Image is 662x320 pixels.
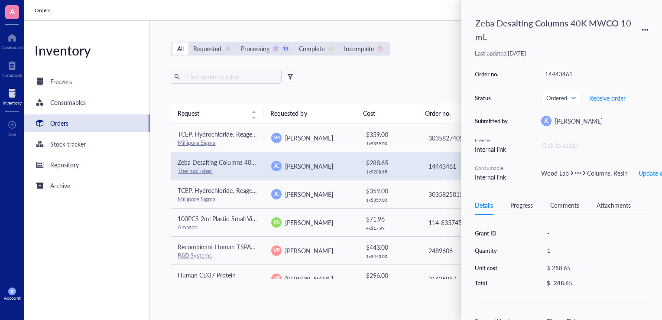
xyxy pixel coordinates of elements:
[475,200,493,210] div: Details
[1,45,23,50] div: Dashboard
[50,160,79,170] div: Repository
[178,130,275,138] span: TCEP, Hydrochloride, Reagent Grade
[4,295,21,300] div: Account
[178,158,296,167] span: Zeba Desalting Columns 40K MWCO 10 mL
[421,208,514,236] td: 114-8357454-6445836
[366,169,414,174] div: 1 x $ 288.65
[2,59,22,78] a: Notebook
[50,118,68,128] div: Orders
[344,44,374,53] div: Incomplete
[178,195,215,203] a: Millipore Sigma
[589,91,626,105] button: Receive order
[171,42,390,56] div: segmented control
[24,42,149,59] div: Inventory
[421,152,514,180] td: 14443461
[171,103,263,124] th: Request
[366,158,414,167] div: $ 288.65
[273,219,280,226] span: BS
[421,264,514,293] td: 21425987
[272,45,279,52] div: 2
[541,68,648,80] div: 14443461
[510,200,533,210] div: Progress
[554,279,572,287] div: 288.65
[428,133,507,143] div: 3035827405
[50,77,72,86] div: Freezers
[10,6,15,16] span: A
[366,141,414,146] div: 1 x $ 359.00
[421,236,514,264] td: 2489606
[471,14,637,46] div: Zeba Desalting Columns 40K MWCO 10 mL
[376,45,384,52] div: 1
[3,86,22,105] a: Inventory
[421,124,514,152] td: 3035827405
[282,45,289,52] div: 14
[178,186,275,195] span: TCEP, Hydrochloride, Reagent Grade
[428,218,507,227] div: 114-8357454-6445836
[178,223,198,231] a: Amazon
[193,44,221,53] div: Requested
[541,169,569,177] span: Wood Lab
[285,134,333,142] span: [PERSON_NAME]
[428,274,507,284] div: 21425987
[366,242,414,252] div: $ 443.00
[475,247,519,255] div: Quantity
[285,246,333,255] span: [PERSON_NAME]
[285,218,333,227] span: [PERSON_NAME]
[24,135,149,153] a: Stock tracker
[475,279,519,287] div: Total
[544,117,549,125] span: JC
[543,262,645,274] div: $ 288.65
[274,190,279,198] span: JC
[178,242,326,251] span: Recombinant Human TSPAN14-LEL Fc Chimera Protein
[24,73,149,90] a: Freezers
[475,70,509,78] div: Order no.
[555,117,603,125] span: [PERSON_NAME]
[50,139,86,149] div: Stock tracker
[418,103,511,124] th: Order no.
[543,227,648,239] div: -
[428,246,507,255] div: 2489606
[327,45,334,52] div: 2
[475,264,519,272] div: Unit cost
[475,229,519,237] div: Grant ID
[475,164,509,172] div: Consumable
[475,117,509,125] div: Submitted by
[35,6,52,15] a: Orders
[50,181,70,190] div: Archive
[177,44,184,53] div: All
[475,172,509,182] div: Internal link
[366,214,414,224] div: $ 71.96
[597,200,631,210] div: Attachments
[543,245,648,257] div: 1
[587,169,628,177] span: Columns, Resin
[546,94,575,102] span: Ordered
[421,180,514,208] td: 3035825015
[285,162,333,170] span: [PERSON_NAME]
[24,114,149,132] a: Orders
[366,130,414,139] div: $ 359.00
[24,177,149,194] a: Archive
[273,275,280,283] span: VP
[274,162,279,170] span: JC
[541,140,648,150] div: Click to assign
[366,271,414,280] div: $ 296.00
[3,100,22,105] div: Inventory
[475,144,509,154] div: Internal link
[366,254,414,259] div: 1 x $ 443.00
[285,190,333,199] span: [PERSON_NAME]
[178,167,212,175] a: ThermoFisher
[50,98,86,107] div: Consumables
[24,94,149,111] a: Consumables
[178,214,521,223] span: 100PCS 2ml Plastic Small Vials with Screw Caps Sample Tubes Cryotubes,PP Material, Free from DNas...
[2,72,22,78] div: Notebook
[285,274,333,283] span: [PERSON_NAME]
[224,45,231,52] div: 0
[428,161,507,171] div: 14443461
[241,44,269,53] div: Processing
[10,289,14,294] span: JC
[366,186,414,196] div: $ 359.00
[1,31,23,50] a: Dashboard
[178,138,215,147] a: Millipore Sigma
[366,197,414,202] div: 1 x $ 359.00
[475,94,509,102] div: Status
